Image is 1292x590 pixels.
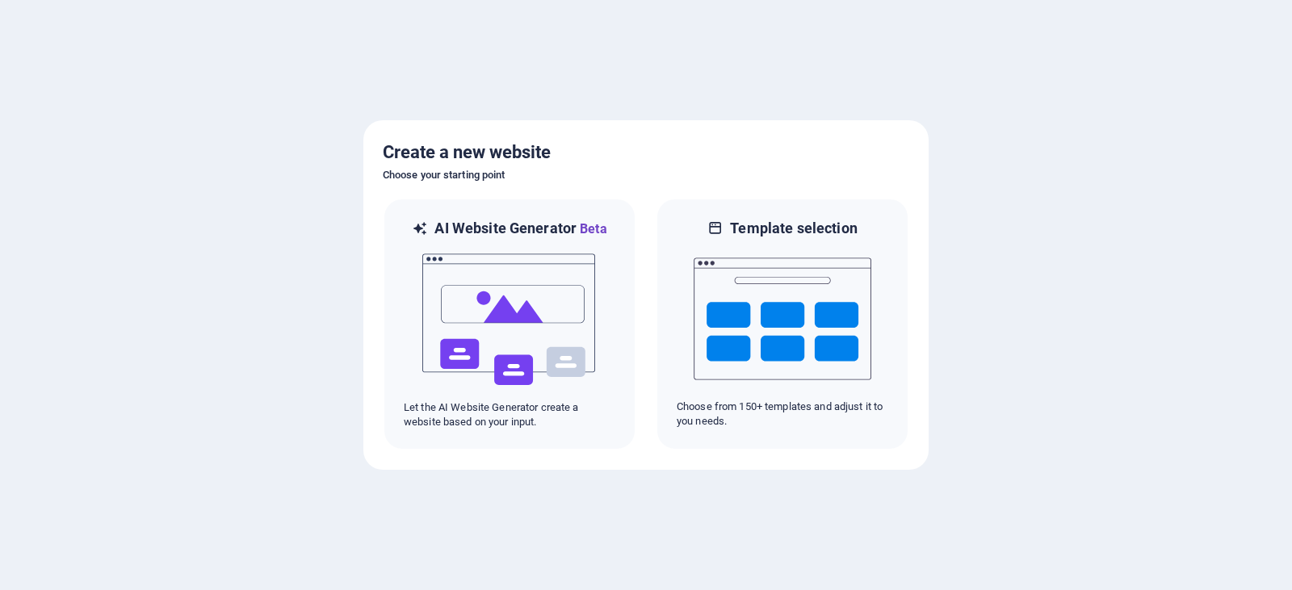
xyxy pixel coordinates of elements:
[383,198,636,450] div: AI Website GeneratorBetaaiLet the AI Website Generator create a website based on your input.
[404,400,615,429] p: Let the AI Website Generator create a website based on your input.
[434,219,606,239] h6: AI Website Generator
[677,400,888,429] p: Choose from 150+ templates and adjust it to you needs.
[730,219,857,238] h6: Template selection
[383,165,909,185] h6: Choose your starting point
[656,198,909,450] div: Template selectionChoose from 150+ templates and adjust it to you needs.
[383,140,909,165] h5: Create a new website
[577,221,607,236] span: Beta
[421,239,598,400] img: ai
